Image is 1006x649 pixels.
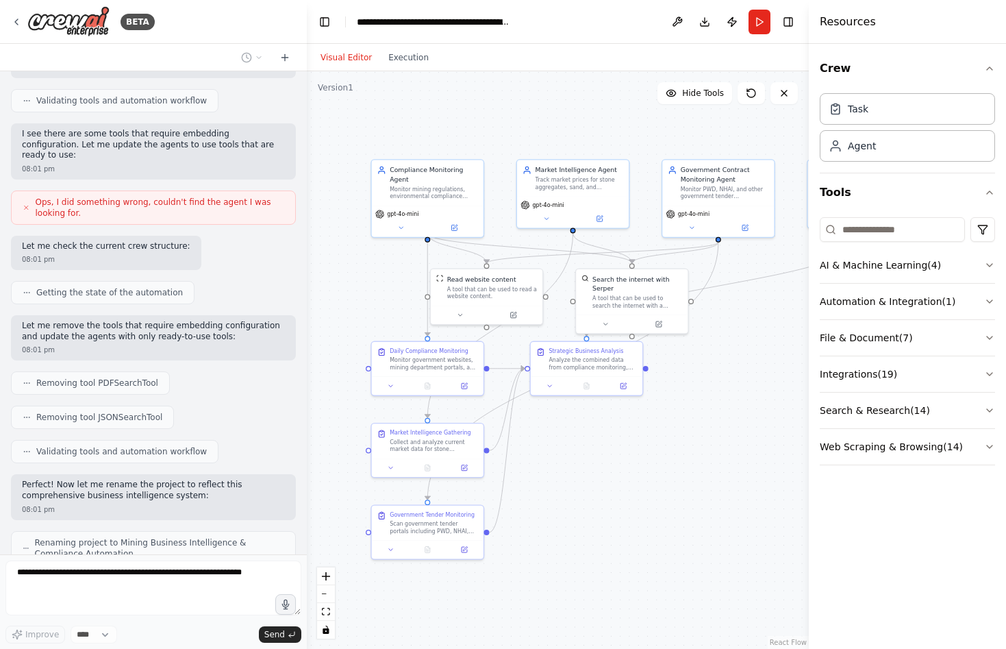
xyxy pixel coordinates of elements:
[627,243,722,264] g: Edge from bf651ea4-bcc4-4837-8977-8d9a74f351b5 to 4a73dd02-1310-47c2-aa7f-151bd23383e6
[549,347,623,355] div: Strategic Business Analysis
[22,504,285,515] div: 08:01 pm
[449,380,480,391] button: Open in side panel
[592,275,682,293] div: Search the internet with Serper
[430,268,544,325] div: ScrapeWebsiteToolRead website contentA tool that can be used to read a website content.
[681,166,769,184] div: Government Contract Monitoring Agent
[820,173,995,212] button: Tools
[681,186,769,200] div: Monitor PWD, NHAI, and other government tender opportunities for construction materials supply co...
[820,393,995,428] button: Search & Research(14)
[408,380,447,391] button: No output available
[121,14,155,30] div: BETA
[36,287,183,298] span: Getting the state of the automation
[370,423,484,478] div: Market Intelligence GatheringCollect and analyze current market data for stone aggregates, sand, ...
[657,82,732,104] button: Hide Tools
[264,629,285,640] span: Send
[390,356,478,371] div: Monitor government websites, mining department portals, and environmental agencies for new regula...
[390,166,478,184] div: Compliance Monitoring Agent
[592,295,682,309] div: A tool that can be used to search the internet with a search_query. Supports different search typ...
[408,463,447,474] button: No output available
[447,275,516,284] div: Read website content
[447,286,537,300] div: A tool that can be used to read a website content.
[22,164,285,174] div: 08:01 pm
[36,378,158,389] span: Removing tool PDFSearchTool
[36,446,207,457] span: Validating tools and automation workflow
[317,567,335,639] div: React Flow controls
[662,159,775,238] div: Government Contract Monitoring AgentMonitor PWD, NHAI, and other government tender opportunities ...
[370,504,484,559] div: Government Tender MonitoringScan government tender portals including PWD, NHAI, Railways, and oth...
[770,639,807,646] a: React Flow attribution
[820,320,995,356] button: File & Document(7)
[482,243,723,264] g: Edge from bf651ea4-bcc4-4837-8977-8d9a74f351b5 to 188a2a1e-ea9a-43b1-a88b-c780f99d3128
[22,241,190,252] p: Let me check the current crew structure:
[516,159,630,229] div: Market Intelligence AgentTrack market prices for stone aggregates, sand, and construction materia...
[35,537,284,559] span: Renaming project to Mining Business Intelligence & Compliance Automation
[317,621,335,639] button: toggle interactivity
[390,347,468,355] div: Daily Compliance Monitoring
[848,102,868,116] div: Task
[274,49,296,66] button: Start a new chat
[36,95,207,106] span: Validating tools and automation workflow
[36,412,162,423] span: Removing tool JSONSearchTool
[275,594,296,615] button: Click to speak your automation idea
[390,511,475,519] div: Government Tender Monitoring
[820,49,995,88] button: Crew
[536,166,624,175] div: Market Intelligence Agent
[22,129,285,161] p: I see there are some tools that require embedding configuration. Let me update the agents to use ...
[682,88,724,99] span: Hide Tools
[574,213,625,224] button: Open in side panel
[575,268,689,334] div: SerperDevToolSearch the internet with SerperA tool that can be used to search the internet with a...
[357,15,511,29] nav: breadcrumb
[380,49,437,66] button: Execution
[719,222,770,233] button: Open in side panel
[489,364,525,455] g: Edge from f4e410fd-5454-40f2-9093-ad035379020e to 02a9925c-a623-4277-ba41-3fd0ed2d6172
[581,275,589,282] img: SerperDevTool
[318,82,353,93] div: Version 1
[317,603,335,621] button: fit view
[370,159,484,238] div: Compliance Monitoring AgentMonitor mining regulations, environmental compliance requirements, and...
[423,233,432,336] g: Edge from ddd5e5d8-9713-4539-b4de-294403d22e60 to a31bcd2f-bfce-4ddd-a8bf-726984d8f353
[317,567,335,585] button: zoom in
[488,310,539,321] button: Open in side panel
[429,222,480,233] button: Open in side panel
[390,429,470,437] div: Market Intelligence Gathering
[22,254,190,265] div: 08:01 pm
[779,12,798,32] button: Hide right sidebar
[449,463,480,474] button: Open in side panel
[390,439,478,453] div: Collect and analyze current market data for stone aggregates, sand, and construction materials in...
[820,284,995,319] button: Automation & Integration(1)
[259,626,301,643] button: Send
[607,380,639,391] button: Open in side panel
[449,544,480,555] button: Open in side panel
[22,321,285,342] p: Let me remove the tools that require embedding configuration and update the agents with only read...
[390,520,478,535] div: Scan government tender portals including PWD, NHAI, Railways, and other public sector organizatio...
[315,12,334,32] button: Hide left sidebar
[820,356,995,392] button: Integrations(19)
[22,480,285,501] p: Perfect! Now let me rename the project to reflect this comprehensive business intelligence system:
[678,210,709,218] span: gpt-4o-mini
[423,233,637,263] g: Edge from ddd5e5d8-9713-4539-b4de-294403d22e60 to 4a73dd02-1310-47c2-aa7f-151bd23383e6
[489,364,525,373] g: Edge from a31bcd2f-bfce-4ddd-a8bf-726984d8f353 to 02a9925c-a623-4277-ba41-3fd0ed2d6172
[530,341,644,396] div: Strategic Business AnalysisAnalyze the combined data from compliance monitoring, market intellige...
[820,14,876,30] h4: Resources
[22,345,285,355] div: 08:01 pm
[423,233,492,263] g: Edge from ddd5e5d8-9713-4539-b4de-294403d22e60 to 188a2a1e-ea9a-43b1-a88b-c780f99d3128
[387,210,418,218] span: gpt-4o-mini
[390,186,478,200] div: Monitor mining regulations, environmental compliance requirements, and government notifications f...
[370,341,484,396] div: Daily Compliance MonitoringMonitor government websites, mining department portals, and environmen...
[533,201,564,209] span: gpt-4o-mini
[848,139,876,153] div: Agent
[25,629,59,640] span: Improve
[317,585,335,603] button: zoom out
[408,544,447,555] button: No output available
[312,49,380,66] button: Visual Editor
[633,319,684,330] button: Open in side panel
[820,88,995,173] div: Crew
[549,356,637,371] div: Analyze the combined data from compliance monitoring, market intelligence, and tender opportuniti...
[820,212,995,476] div: Tools
[536,176,624,191] div: Track market prices for stone aggregates, sand, and construction materials in {region}. Monitor c...
[5,626,65,644] button: Improve
[489,364,525,537] g: Edge from 331c766c-efa2-4488-ba8f-a3cd30267d31 to 02a9925c-a623-4277-ba41-3fd0ed2d6172
[36,197,284,219] span: Ops, I did something wrong, couldn't find the agent I was looking for.
[27,6,110,37] img: Logo
[236,49,268,66] button: Switch to previous chat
